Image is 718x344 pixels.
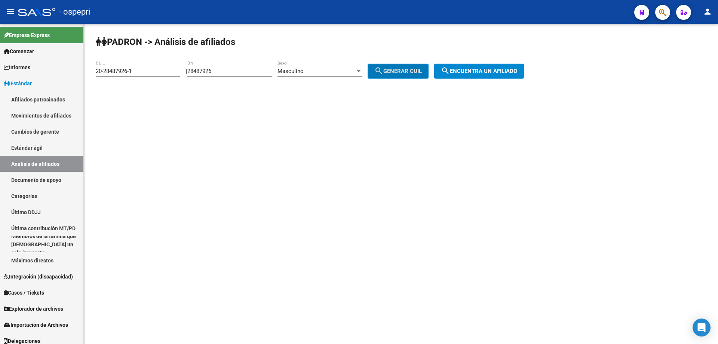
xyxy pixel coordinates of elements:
[9,32,50,38] font: Empresa Express
[11,193,37,199] font: Categorías
[11,209,41,215] font: Último DDJJ
[11,233,76,256] font: Miembros de la familia que [DEMOGRAPHIC_DATA] un solo impuesto
[10,322,68,328] font: Importación de Archivos
[374,66,383,75] mat-icon: search
[59,7,90,16] font: - ospepri
[11,161,59,167] font: Análisis de afiliados
[450,68,517,74] font: Encuentra un afiliado
[11,258,53,264] font: Máximos directos
[11,97,65,103] font: Afiliados patrocinados
[9,306,63,312] font: Explorador de archivos
[10,80,32,86] font: Estándar
[368,64,429,79] button: Generar CUIL
[703,7,712,16] mat-icon: person
[8,338,40,344] font: Delegaciones
[434,64,524,79] button: Encuentra un afiliado
[9,274,73,280] font: Integración (discapacidad)
[441,66,450,75] mat-icon: search
[11,113,71,119] font: Movimientos de afiliados
[9,64,30,70] font: Informes
[11,145,43,151] font: Estándar ágil
[11,177,61,183] font: Documento de apoyo
[6,7,15,16] mat-icon: menu
[277,68,304,74] span: Masculino
[11,129,59,135] font: Cambios de gerente
[383,68,422,74] font: Generar CUIL
[693,319,711,337] div: Abrir Intercom Messenger
[8,290,44,296] font: Casos / Tickets
[186,68,187,74] font: |
[11,225,76,231] font: Última contribución MT/PD
[10,48,34,54] font: Comenzar
[107,37,235,47] font: PADRON -> Análisis de afiliados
